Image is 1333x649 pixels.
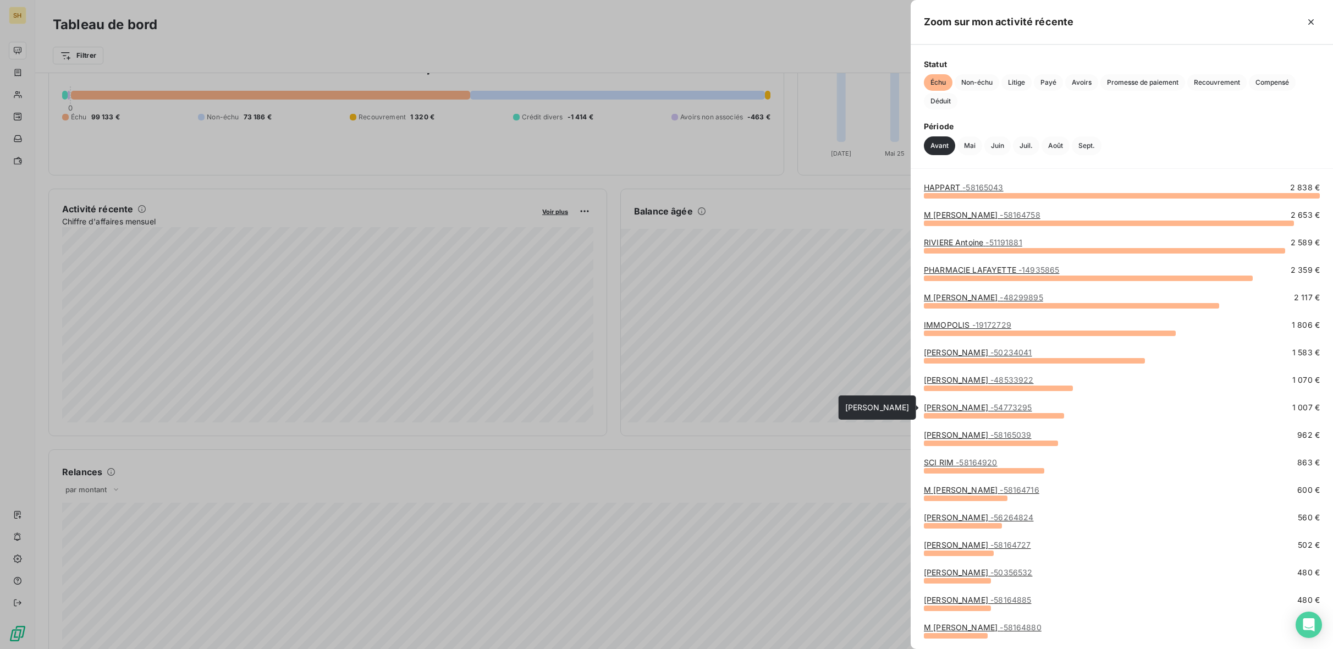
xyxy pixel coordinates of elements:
[1292,375,1320,386] span: 1 070 €
[924,210,1040,219] a: M [PERSON_NAME]
[990,375,1033,384] span: - 48533922
[924,293,1043,302] a: M [PERSON_NAME]
[1100,74,1185,91] button: Promesse de paiement
[1042,136,1070,155] button: Août
[990,540,1031,549] span: - 58164727
[1297,567,1320,578] span: 480 €
[990,430,1031,439] span: - 58165039
[1291,210,1320,221] span: 2 653 €
[924,348,1032,357] a: [PERSON_NAME]
[1000,210,1040,219] span: - 58164758
[985,238,1022,247] span: - 51191881
[1296,612,1322,638] div: Open Intercom Messenger
[1065,74,1098,91] button: Avoirs
[956,458,997,467] span: - 58164920
[924,540,1031,549] a: [PERSON_NAME]
[924,93,957,109] button: Déduit
[924,265,1059,274] a: PHARMACIE LAFAYETTE
[1297,457,1320,468] span: 863 €
[1013,136,1039,155] button: Juil.
[924,120,1320,132] span: Période
[924,513,1033,522] a: [PERSON_NAME]
[1292,320,1320,331] span: 1 806 €
[957,136,982,155] button: Mai
[924,458,998,467] a: SCI RIM
[990,403,1032,412] span: - 54773295
[924,375,1033,384] a: [PERSON_NAME]
[1298,540,1320,551] span: 502 €
[1290,182,1320,193] span: 2 838 €
[1000,485,1039,494] span: - 58164716
[962,183,1003,192] span: - 58165043
[1297,485,1320,496] span: 600 €
[845,403,910,412] span: [PERSON_NAME]
[924,568,1032,577] a: [PERSON_NAME]
[1292,347,1320,358] span: 1 583 €
[1072,136,1101,155] button: Sept.
[990,348,1032,357] span: - 50234041
[924,74,952,91] button: Échu
[1298,512,1320,523] span: 560 €
[955,74,999,91] button: Non-échu
[1291,237,1320,248] span: 2 589 €
[1291,265,1320,276] span: 2 359 €
[924,58,1320,70] span: Statut
[924,238,1022,247] a: RIVIERE Antoine
[972,320,1011,329] span: - 19172729
[1001,74,1032,91] button: Litige
[1292,402,1320,413] span: 1 007 €
[924,403,1032,412] a: [PERSON_NAME]
[924,485,1039,494] a: M [PERSON_NAME]
[1000,623,1041,632] span: - 58164880
[990,595,1031,604] span: - 58164885
[1294,292,1320,303] span: 2 117 €
[1034,74,1063,91] button: Payé
[1000,293,1043,302] span: - 48299895
[924,14,1073,30] h5: Zoom sur mon activité récente
[1249,74,1296,91] button: Compensé
[924,595,1031,604] a: [PERSON_NAME]
[1297,430,1320,441] span: 962 €
[924,623,1042,632] a: M [PERSON_NAME]
[1018,265,1059,274] span: - 14935865
[924,136,955,155] button: Avant
[984,136,1011,155] button: Juin
[990,568,1032,577] span: - 50356532
[1297,595,1320,606] span: 480 €
[924,320,1011,329] a: IMMOPOLIS
[1187,74,1247,91] button: Recouvrement
[990,513,1033,522] span: - 56264824
[924,430,1031,439] a: [PERSON_NAME]
[924,183,1004,192] a: HAPPART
